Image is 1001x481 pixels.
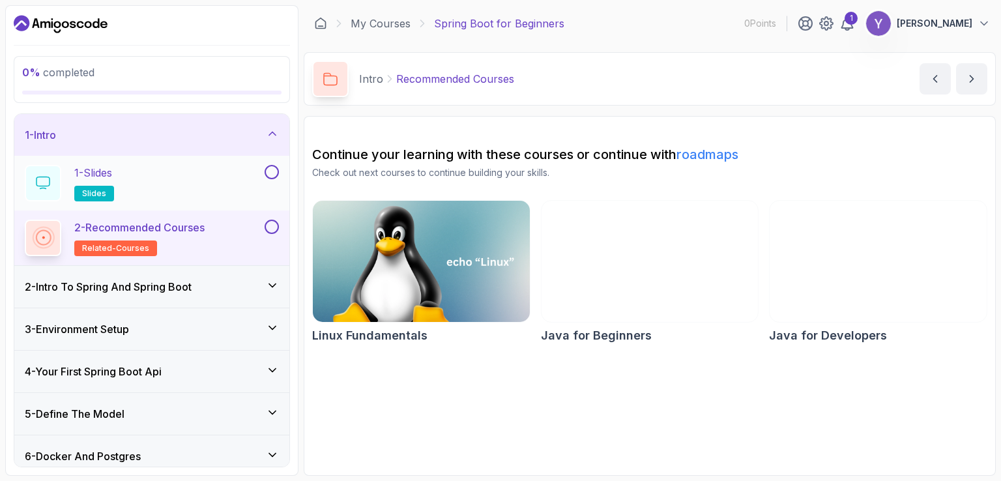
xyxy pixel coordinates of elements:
p: 2 - Recommended Courses [74,220,205,235]
a: roadmaps [676,147,738,162]
button: 2-Recommended Coursesrelated-courses [25,220,279,256]
h2: Continue your learning with these courses or continue with [312,145,987,164]
h3: 1 - Intro [25,127,56,143]
button: 6-Docker And Postgres [14,435,289,477]
a: Java for Developers cardJava for Developers [769,200,987,345]
img: Java for Developers card [770,201,987,322]
a: 1 [839,16,855,31]
h2: Java for Beginners [541,327,652,345]
h3: 4 - Your First Spring Boot Api [25,364,162,379]
button: user profile image[PERSON_NAME] [865,10,991,36]
span: slides [82,188,106,199]
p: Check out next courses to continue building your skills. [312,166,987,179]
h2: Linux Fundamentals [312,327,428,345]
button: next content [956,63,987,95]
h3: 2 - Intro To Spring And Spring Boot [25,279,192,295]
button: 1-Intro [14,114,289,156]
button: 5-Define The Model [14,393,289,435]
p: 0 Points [744,17,776,30]
button: 4-Your First Spring Boot Api [14,351,289,392]
p: 1 - Slides [74,165,112,181]
h3: 6 - Docker And Postgres [25,448,141,464]
p: Recommended Courses [396,71,514,87]
span: completed [22,66,94,79]
span: 0 % [22,66,40,79]
button: 1-Slidesslides [25,165,279,201]
button: 2-Intro To Spring And Spring Boot [14,266,289,308]
span: related-courses [82,243,149,254]
p: Intro [359,71,383,87]
img: Java for Beginners card [542,201,759,322]
img: Linux Fundamentals card [313,201,530,322]
p: [PERSON_NAME] [897,17,972,30]
a: Dashboard [314,17,327,30]
a: My Courses [351,16,411,31]
h3: 5 - Define The Model [25,406,124,422]
h3: 3 - Environment Setup [25,321,129,337]
a: Dashboard [14,14,108,35]
div: 1 [845,12,858,25]
a: Linux Fundamentals cardLinux Fundamentals [312,200,530,345]
button: 3-Environment Setup [14,308,289,350]
button: previous content [920,63,951,95]
h2: Java for Developers [769,327,887,345]
p: Spring Boot for Beginners [434,16,564,31]
img: user profile image [866,11,891,36]
a: Java for Beginners cardJava for Beginners [541,200,759,345]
